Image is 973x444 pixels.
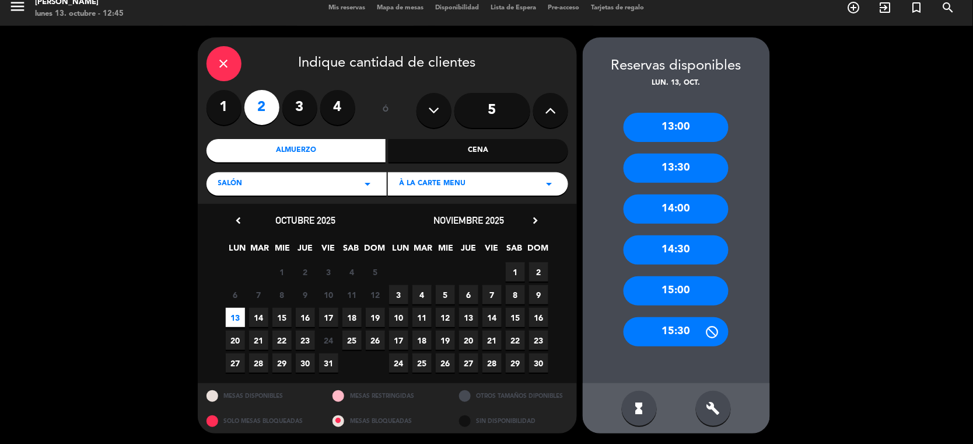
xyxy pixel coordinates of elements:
[459,285,478,304] span: 6
[388,139,568,162] div: Cena
[389,285,408,304] span: 3
[296,353,315,373] span: 30
[364,241,383,261] span: DOM
[244,90,279,125] label: 2
[366,262,385,282] span: 5
[505,241,524,261] span: SAB
[319,262,338,282] span: 3
[226,285,245,304] span: 6
[527,241,547,261] span: DOM
[342,285,362,304] span: 11
[624,276,729,306] div: 15:00
[389,331,408,350] span: 17
[485,5,542,11] span: Lista de Espera
[250,241,269,261] span: MAR
[296,262,315,282] span: 2
[506,308,525,327] span: 15
[506,353,525,373] span: 29
[412,331,432,350] span: 18
[372,5,430,11] span: Mapa de mesas
[198,408,324,433] div: SOLO MESAS BLOQUEADAS
[319,331,338,350] span: 24
[529,262,548,282] span: 2
[323,5,372,11] span: Mis reservas
[529,331,548,350] span: 23
[910,1,924,15] i: turned_in_not
[342,331,362,350] span: 25
[706,401,720,415] i: build
[436,353,455,373] span: 26
[272,262,292,282] span: 1
[275,214,335,226] span: octubre 2025
[319,285,338,304] span: 10
[217,57,231,71] i: close
[272,285,292,304] span: 8
[632,401,646,415] i: hourglass_full
[530,214,542,227] i: chevron_right
[228,241,247,261] span: LUN
[529,308,548,327] span: 16
[436,285,455,304] span: 5
[226,331,245,350] span: 20
[400,178,466,190] span: À LA CARTE MENU
[459,308,478,327] span: 13
[459,241,478,261] span: JUE
[412,308,432,327] span: 11
[342,262,362,282] span: 4
[249,353,268,373] span: 28
[35,8,124,20] div: lunes 13. octubre - 12:45
[206,139,386,162] div: Almuerzo
[459,353,478,373] span: 27
[412,353,432,373] span: 25
[324,383,450,408] div: MESAS RESTRINGIDAS
[273,241,292,261] span: MIE
[624,235,729,265] div: 14:30
[542,177,556,191] i: arrow_drop_down
[296,241,315,261] span: JUE
[506,285,525,304] span: 8
[341,241,360,261] span: SAB
[878,1,892,15] i: exit_to_app
[272,353,292,373] span: 29
[450,408,577,433] div: SIN DISPONIBILIDAD
[272,308,292,327] span: 15
[391,241,410,261] span: LUN
[296,308,315,327] span: 16
[319,308,338,327] span: 17
[506,262,525,282] span: 1
[366,331,385,350] span: 26
[942,1,956,15] i: search
[624,113,729,142] div: 13:00
[436,331,455,350] span: 19
[847,1,861,15] i: add_circle_outline
[282,90,317,125] label: 3
[218,178,243,190] span: Salón
[272,331,292,350] span: 22
[529,285,548,304] span: 9
[233,214,245,227] i: chevron_left
[324,408,450,433] div: MESAS BLOQUEADAS
[459,331,478,350] span: 20
[482,353,502,373] span: 28
[414,241,433,261] span: MAR
[249,331,268,350] span: 21
[624,195,729,224] div: 14:00
[433,214,504,226] span: noviembre 2025
[249,308,268,327] span: 14
[296,285,315,304] span: 9
[320,90,355,125] label: 4
[206,46,568,81] div: Indique cantidad de clientes
[366,285,385,304] span: 12
[226,353,245,373] span: 27
[361,177,375,191] i: arrow_drop_down
[366,308,385,327] span: 19
[586,5,650,11] span: Tarjetas de regalo
[436,308,455,327] span: 12
[542,5,586,11] span: Pre-acceso
[226,308,245,327] span: 13
[249,285,268,304] span: 7
[482,241,501,261] span: VIE
[450,383,577,408] div: OTROS TAMAÑOS DIPONIBLES
[389,308,408,327] span: 10
[342,308,362,327] span: 18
